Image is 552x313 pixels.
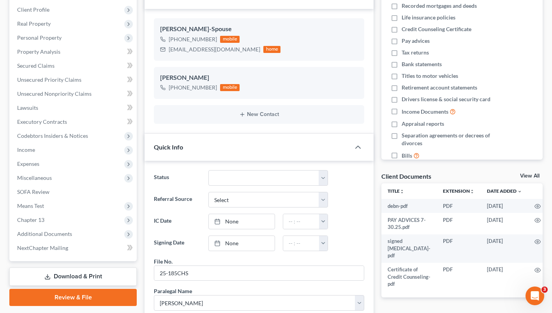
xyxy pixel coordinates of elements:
[402,120,444,128] span: Appraisal reports
[150,236,205,251] label: Signing Date
[402,72,458,80] span: Titles to motor vehicles
[17,104,38,111] span: Lawsuits
[443,188,474,194] a: Extensionunfold_more
[381,172,431,180] div: Client Documents
[526,287,544,305] iframe: Intercom live chat
[520,173,540,179] a: View All
[487,188,522,194] a: Date Added expand_more
[11,59,137,73] a: Secured Claims
[470,189,474,194] i: unfold_more
[154,287,192,295] div: Paralegal Name
[17,202,44,209] span: Means Test
[481,199,528,213] td: [DATE]
[150,192,205,207] label: Referral Source
[160,73,358,83] div: [PERSON_NAME]
[283,236,319,251] input: -- : --
[402,25,471,33] span: Credit Counseling Certificate
[220,36,240,43] div: mobile
[169,84,217,91] div: [PHONE_NUMBER]
[17,146,35,153] span: Income
[154,266,364,281] input: --
[17,20,51,27] span: Real Property
[11,101,137,115] a: Lawsuits
[402,14,455,21] span: Life insurance policies
[17,48,60,55] span: Property Analysis
[402,60,442,68] span: Bank statements
[402,2,477,10] span: Recorded mortgages and deeds
[11,45,137,59] a: Property Analysis
[517,189,522,194] i: expand_more
[283,214,319,229] input: -- : --
[17,132,88,139] span: Codebtors Insiders & Notices
[17,230,72,237] span: Additional Documents
[169,46,260,53] div: [EMAIL_ADDRESS][DOMAIN_NAME]
[381,199,437,213] td: debn-pdf
[541,287,548,293] span: 3
[400,189,404,194] i: unfold_more
[437,263,481,291] td: PDF
[402,108,448,116] span: Income Documents
[402,49,429,56] span: Tax returns
[17,160,39,167] span: Expenses
[437,199,481,213] td: PDF
[17,244,68,251] span: NextChapter Mailing
[209,214,274,229] a: None
[160,25,358,34] div: [PERSON_NAME]-Spouse
[17,76,81,83] span: Unsecured Priority Claims
[11,87,137,101] a: Unsecured Nonpriority Claims
[154,143,183,151] span: Quick Info
[402,132,496,147] span: Separation agreements or decrees of divorces
[402,152,412,160] span: Bills
[11,73,137,87] a: Unsecured Priority Claims
[402,95,490,103] span: Drivers license & social security card
[11,241,137,255] a: NextChapter Mailing
[388,188,404,194] a: Titleunfold_more
[150,170,205,186] label: Status
[381,213,437,234] td: PAY ADVICES 7-30.25.pdf
[154,257,173,266] div: File No.
[9,267,137,286] a: Download & Print
[160,111,358,118] button: New Contact
[17,34,62,41] span: Personal Property
[481,263,528,291] td: [DATE]
[220,84,240,91] div: mobile
[481,234,528,263] td: [DATE]
[263,46,280,53] div: home
[437,234,481,263] td: PDF
[17,174,52,181] span: Miscellaneous
[17,188,49,195] span: SOFA Review
[381,263,437,291] td: Certificate of Credit Counseling-pdf
[150,214,205,229] label: IC Date
[17,62,55,69] span: Secured Claims
[209,236,274,251] a: None
[17,90,92,97] span: Unsecured Nonpriority Claims
[402,37,430,45] span: Pay advices
[437,213,481,234] td: PDF
[169,35,217,43] div: [PHONE_NUMBER]
[11,185,137,199] a: SOFA Review
[381,234,437,263] td: signed [MEDICAL_DATA]-pdf
[17,216,44,223] span: Chapter 13
[11,115,137,129] a: Executory Contracts
[402,84,477,91] span: Retirement account statements
[17,6,49,13] span: Client Profile
[481,213,528,234] td: [DATE]
[9,289,137,306] a: Review & File
[17,118,67,125] span: Executory Contracts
